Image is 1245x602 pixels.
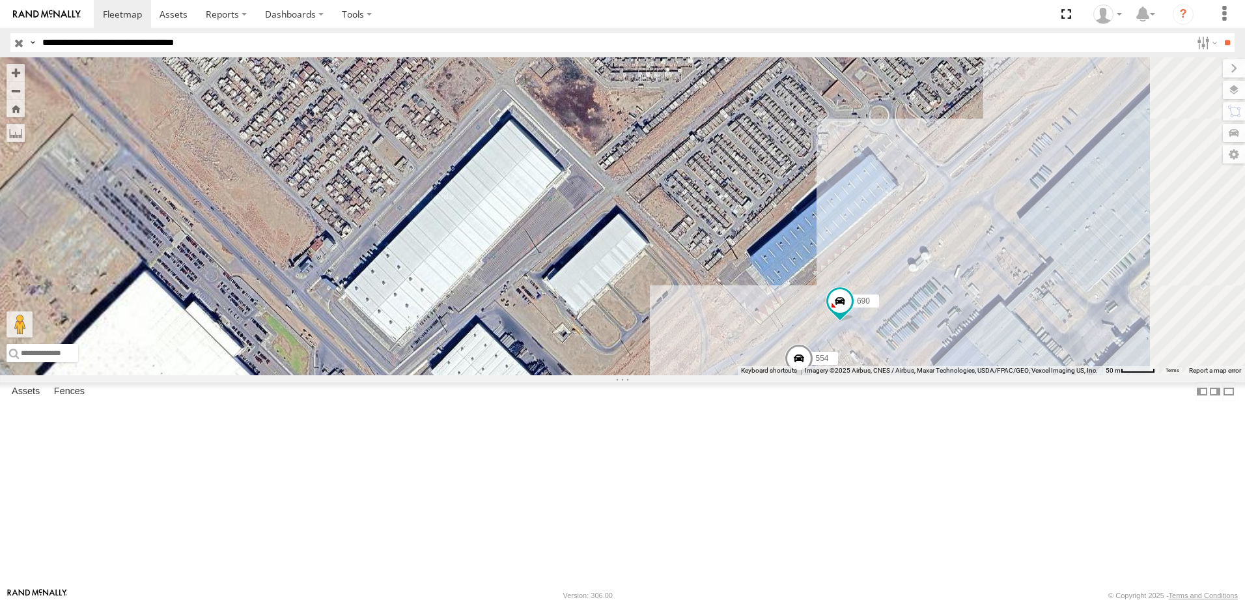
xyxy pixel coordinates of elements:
[7,81,25,100] button: Zoom out
[5,382,46,401] label: Assets
[1192,33,1220,52] label: Search Filter Options
[1166,368,1179,373] a: Terms (opens in new tab)
[1102,366,1159,375] button: Map Scale: 50 m per 49 pixels
[1108,592,1238,599] div: © Copyright 2025 -
[1189,367,1241,374] a: Report a map error
[27,33,38,52] label: Search Query
[7,311,33,337] button: Drag Pegman onto the map to open Street View
[1209,382,1222,401] label: Dock Summary Table to the Right
[7,124,25,142] label: Measure
[805,367,1098,374] span: Imagery ©2025 Airbus, CNES / Airbus, Maxar Technologies, USDA/FPAC/GEO, Vexcel Imaging US, Inc.
[1222,382,1235,401] label: Hide Summary Table
[1196,382,1209,401] label: Dock Summary Table to the Left
[816,354,829,363] span: 554
[7,64,25,81] button: Zoom in
[1106,367,1121,374] span: 50 m
[563,592,613,599] div: Version: 306.00
[741,366,797,375] button: Keyboard shortcuts
[1173,4,1194,25] i: ?
[1223,145,1245,164] label: Map Settings
[1169,592,1238,599] a: Terms and Conditions
[1089,5,1126,24] div: omar hernandez
[7,589,67,602] a: Visit our Website
[7,100,25,117] button: Zoom Home
[48,382,91,401] label: Fences
[13,10,81,19] img: rand-logo.svg
[857,297,870,306] span: 690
